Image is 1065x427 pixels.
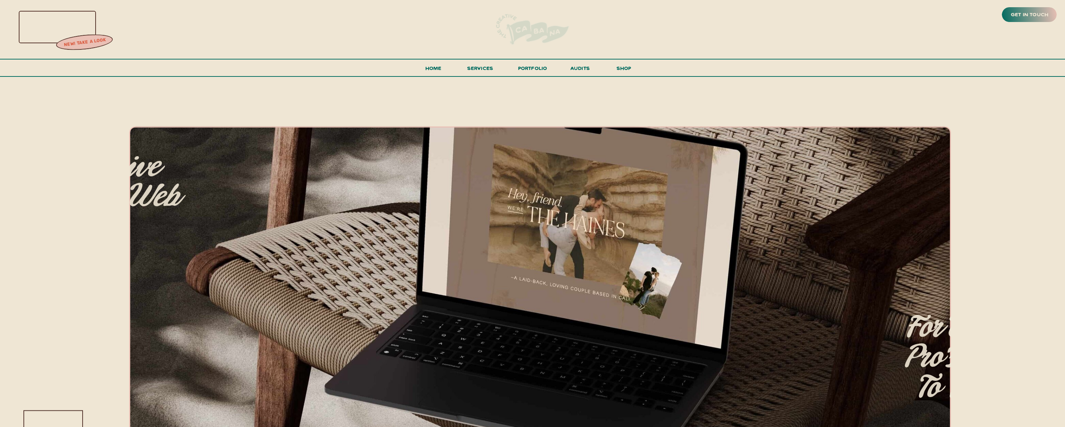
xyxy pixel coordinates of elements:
p: All-inclusive branding, web design & copy [10,152,183,254]
span: services [467,65,494,71]
a: new! take a look [55,35,114,50]
a: get in touch [1009,10,1050,20]
a: portfolio [516,63,549,77]
a: shop [606,63,641,76]
a: Home [422,63,444,77]
a: services [465,63,495,77]
a: audits [569,63,591,76]
p: for Wedding pro's looking to Book Out [856,313,1049,410]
